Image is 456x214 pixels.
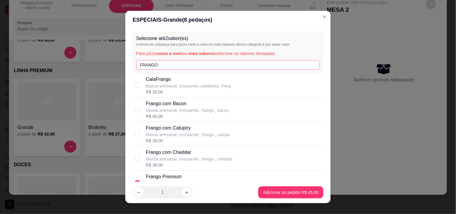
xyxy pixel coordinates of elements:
div: R$ 40,00 [146,113,230,119]
p: Massa artesanal, mussarela , frango , bacon, [146,107,230,113]
p: Frango com Cheddar [146,149,233,156]
input: Pesquise pelo nome do sabor [136,60,320,70]
p: Frango com Catupiry [146,124,230,132]
p: A forma de cobrança para pizza meio a meio ou mais sabores dessa categoria é por [136,42,320,47]
button: Close [320,12,329,22]
p: Massa artesanal, mussarela , frango , catupir [146,132,230,138]
p: Selecione até 2 sabor(es) [136,35,320,42]
p: CalaFrango [146,76,231,83]
button: increase-product-quantity [182,188,191,197]
p: 1 [161,189,164,196]
p: Para pizzas ou selecione os sabores desejados [136,50,320,57]
p: Massa artesanal, mussarela , frango , cheddar [146,156,233,162]
div: R$ 38,00 [146,138,230,144]
span: mais sabores [188,51,216,56]
p: Massa artesanal, mussarela ,calabresa, frang [146,83,231,89]
div: R$ 38,00 [146,162,233,168]
p: Massa artesanal, mussarela , frango , bacon, [146,180,230,186]
span: maior valor [272,42,290,47]
button: Adicionar ao pedido R$ 45,00 [258,186,323,198]
p: Frango Premium [146,173,230,180]
span: meio a meio [158,51,182,56]
div: R$ 38,00 [146,89,231,95]
div: ESPECIAIS - Grande ( 8 pedaços) [133,16,323,24]
button: decrease-product-quantity [134,188,143,197]
p: Frango com Bacon [146,100,230,107]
